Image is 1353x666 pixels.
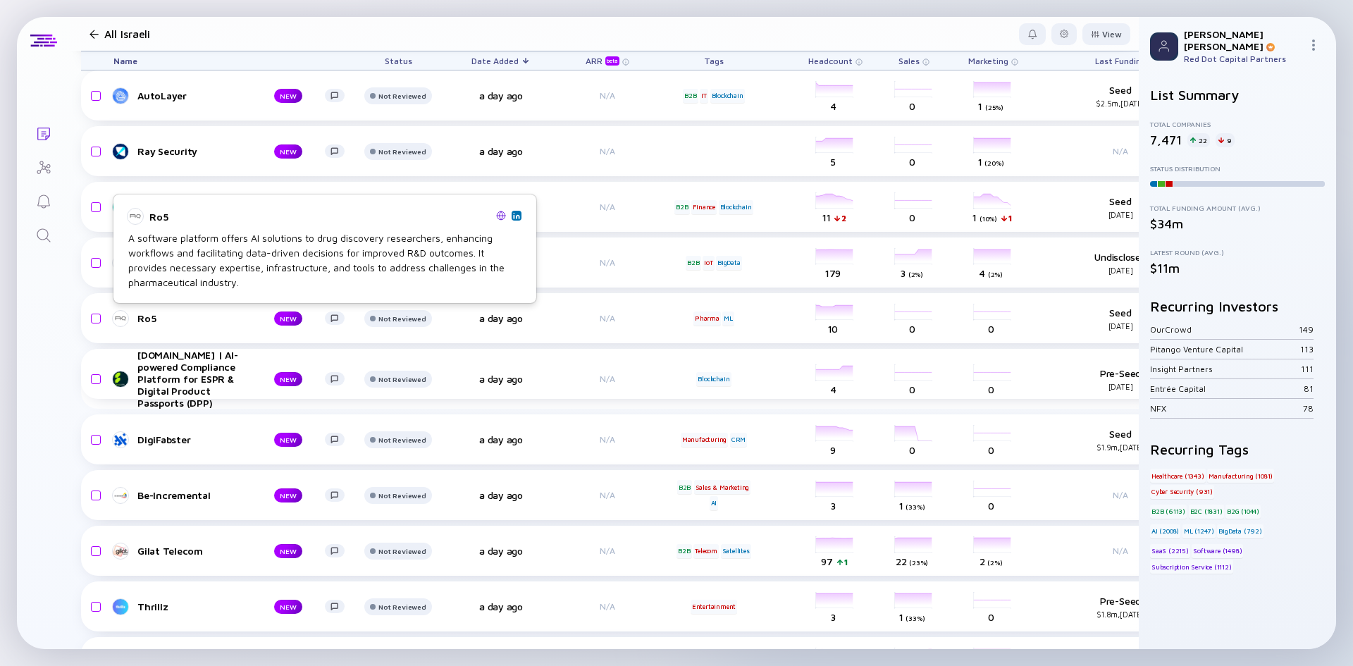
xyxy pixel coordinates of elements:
div: ARR [586,56,622,66]
div: Red Dot Capital Partners [1184,54,1302,64]
div: B2B [686,256,700,270]
div: OurCrowd [1150,324,1299,335]
a: Gilat TelecomNEW [113,543,356,560]
h2: Recurring Investors [1150,298,1325,314]
a: Reminders [17,183,70,217]
img: Menu [1308,39,1319,51]
div: Total Companies [1150,120,1325,128]
div: 7,471 [1150,132,1182,147]
div: Insight Partners [1150,364,1301,374]
a: Ray SecurityNEW [113,143,356,160]
div: Thrillz [137,600,252,612]
div: Not Reviewed [378,547,426,555]
div: Seed [1075,428,1166,452]
a: [DOMAIN_NAME] | AI-powered Compliance Platform for ESPR & Digital Product Passports (DPP)NEW [113,349,356,409]
div: [DOMAIN_NAME] | AI-powered Compliance Platform for ESPR & Digital Product Passports (DPP) [137,349,252,409]
div: [PERSON_NAME] [PERSON_NAME] [1184,28,1302,52]
a: Ro5NEW [113,310,356,327]
div: a day ago [462,90,540,101]
div: Be-Incremental [137,489,252,501]
div: Healthcare (1343) [1150,469,1206,483]
div: [DATE] [1075,321,1166,331]
h2: Recurring Tags [1150,441,1325,457]
img: Ro5 Linkedin Page [513,212,520,219]
div: Not Reviewed [378,314,426,323]
div: N/A [562,601,653,612]
div: Total Funding Amount (Avg.) [1150,204,1325,212]
span: Sales [898,56,920,66]
div: $1.9m, [DATE] [1075,443,1166,452]
div: Not Reviewed [378,147,426,156]
div: IoT [703,256,714,270]
div: Seed [1075,84,1166,108]
div: 22 [1187,133,1210,147]
div: NFX [1150,403,1303,414]
div: BigData (792) [1217,524,1263,538]
span: Marketing [968,56,1008,66]
div: $2.5m, [DATE] [1075,99,1166,108]
div: N/A [562,545,653,556]
div: Pharma [693,312,721,326]
div: Entrée Capital [1150,383,1304,394]
a: DigiFabsterNEW [113,431,356,448]
a: Investor Map [17,149,70,183]
div: AI [710,496,719,510]
div: A software platform offers AI solutions to drug discovery researchers, enhancing workflows and fa... [128,230,521,290]
div: Not Reviewed [378,491,426,500]
a: AutoLayerNEW [113,87,356,104]
div: CRM [730,433,747,447]
div: Not Reviewed [378,603,426,611]
div: $34m [1150,216,1325,231]
div: Software (1498) [1192,544,1243,558]
div: Ray Security [137,145,252,157]
div: a day ago [462,373,540,385]
div: Blockchain [710,89,745,103]
div: 78 [1303,403,1314,414]
div: Gilat Telecom [137,545,252,557]
div: [DATE] [1075,210,1166,219]
div: Manufacturing [681,433,728,447]
a: Be-IncrementalNEW [113,487,356,504]
a: Lists [17,116,70,149]
div: $11m [1150,261,1325,276]
div: Satellites [721,544,751,558]
div: Finance [691,200,717,214]
div: Date Added [462,51,540,70]
div: Blockchain [696,372,731,386]
div: a day ago [462,489,540,501]
div: 149 [1299,324,1314,335]
div: Latest Round (Avg.) [1150,248,1325,257]
div: N/A [562,257,653,268]
div: [DATE] [1075,382,1166,391]
img: Profile Picture [1150,32,1178,61]
div: Tags [674,51,753,70]
div: [DATE] [1075,266,1166,275]
div: Not Reviewed [378,375,426,383]
div: Not Reviewed [378,436,426,444]
div: B2B (6113) [1150,505,1187,519]
div: Seed [1075,307,1166,331]
button: View [1082,23,1130,45]
div: a day ago [462,600,540,612]
div: BigData [716,256,742,270]
div: B2B [683,89,698,103]
div: Pre-Seed [1075,367,1166,391]
div: DigiFabster [137,433,252,445]
div: Pre-Seed [1075,595,1166,619]
a: Search [17,217,70,251]
div: a day ago [462,312,540,324]
div: a day ago [462,545,540,557]
div: Blockchain [719,200,753,214]
span: Status [385,56,412,66]
div: SaaS (2215) [1150,544,1190,558]
div: Status Distribution [1150,164,1325,173]
img: Ro5 Website [496,211,506,221]
div: $1.8m, [DATE] [1075,610,1166,619]
a: ThrillzNEW [113,598,356,615]
div: Undisclosed [1075,251,1166,275]
div: 111 [1301,364,1314,374]
h1: All Israeli [104,27,150,40]
div: Seed [1075,195,1166,219]
div: Entertainment [691,600,737,614]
